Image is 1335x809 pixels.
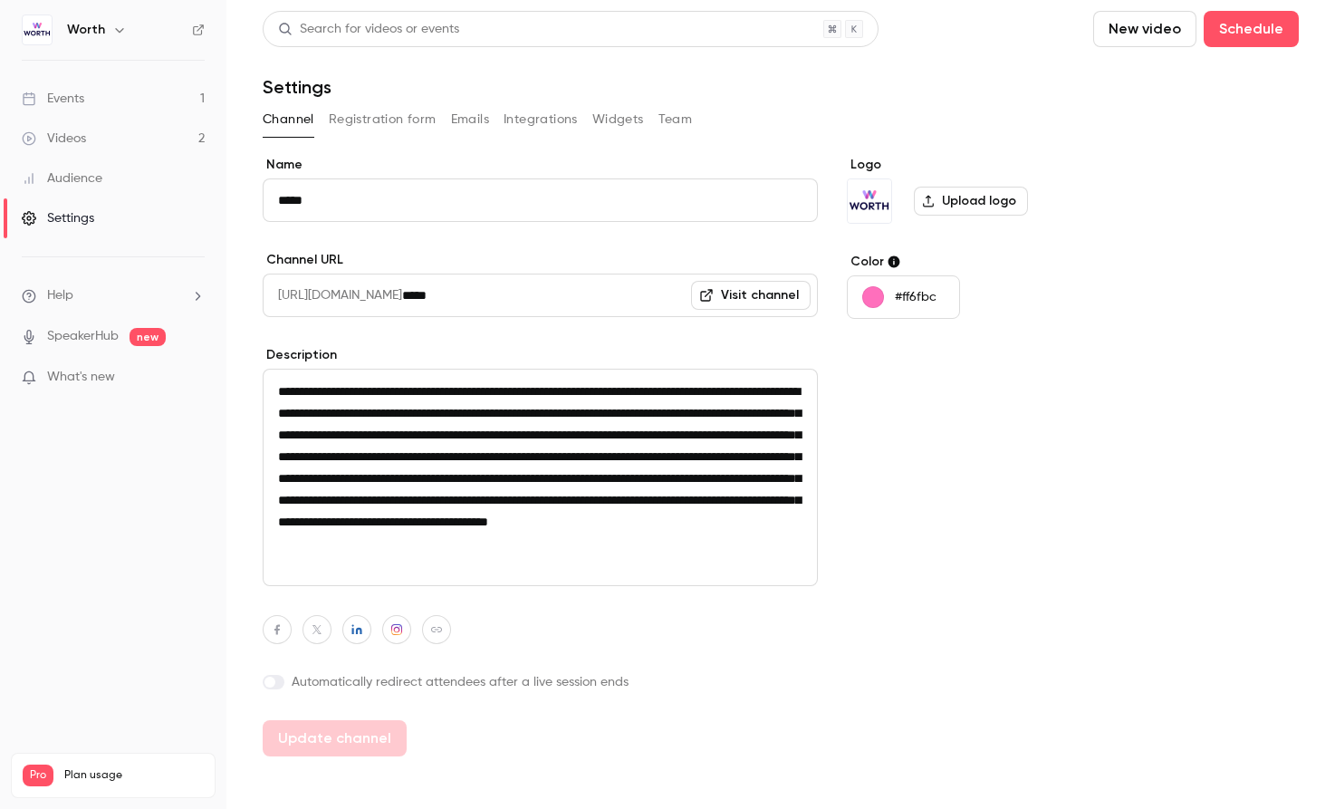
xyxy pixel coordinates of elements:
label: Automatically redirect attendees after a live session ends [263,673,818,691]
a: Visit channel [691,281,811,310]
label: Channel URL [263,251,818,269]
a: SpeakerHub [47,327,119,346]
button: New video [1093,11,1196,47]
h6: Worth [67,21,105,39]
button: Team [658,105,693,134]
button: Registration form [329,105,437,134]
button: Schedule [1204,11,1299,47]
span: new [130,328,166,346]
div: Audience [22,169,102,188]
button: Emails [451,105,489,134]
span: Pro [23,765,53,786]
button: #ff6fbc [847,275,960,319]
label: Upload logo [914,187,1028,216]
div: Videos [22,130,86,148]
div: Search for videos or events [278,20,459,39]
button: Widgets [592,105,644,134]
label: Description [263,346,818,364]
h1: Settings [263,76,331,98]
img: Worth [848,179,891,223]
span: [URL][DOMAIN_NAME] [263,274,402,317]
button: Channel [263,105,314,134]
span: What's new [47,368,115,387]
span: Plan usage [64,768,204,783]
img: Worth [23,15,52,44]
iframe: Noticeable Trigger [183,370,205,386]
li: help-dropdown-opener [22,286,205,305]
label: Name [263,156,818,174]
label: Color [847,253,1125,271]
label: Logo [847,156,1125,174]
p: #ff6fbc [895,288,936,306]
section: Logo [847,156,1125,224]
div: Settings [22,209,94,227]
div: Events [22,90,84,108]
span: Help [47,286,73,305]
button: Integrations [504,105,578,134]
